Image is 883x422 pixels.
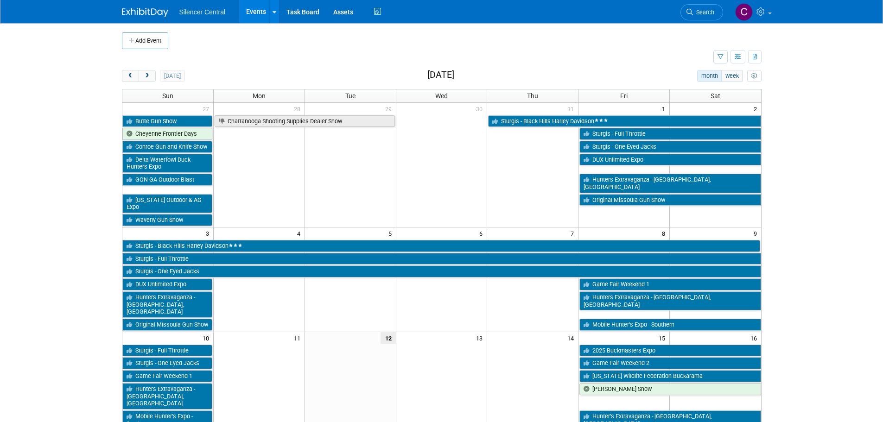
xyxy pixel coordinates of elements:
span: 10 [202,332,213,344]
span: 9 [753,227,761,239]
span: 2 [753,103,761,114]
span: Sat [711,92,720,100]
span: 11 [293,332,305,344]
a: Mobile Hunter’s Expo - Southern [579,319,761,331]
a: Sturgis - Full Throttle [579,128,761,140]
a: DUX Unlimited Expo [579,154,761,166]
span: Silencer Central [179,8,226,16]
span: 29 [384,103,396,114]
span: 6 [478,227,487,239]
i: Personalize Calendar [751,73,757,79]
span: 7 [570,227,578,239]
span: Fri [620,92,628,100]
span: 30 [475,103,487,114]
a: Hunters Extravaganza - [GEOGRAPHIC_DATA], [GEOGRAPHIC_DATA] [579,174,761,193]
a: Game Fair Weekend 1 [122,370,212,382]
span: 15 [658,332,669,344]
a: [US_STATE] Outdoor & AG Expo [122,194,212,213]
a: Original Missoula Gun Show [579,194,761,206]
span: Search [693,9,714,16]
span: Wed [435,92,448,100]
span: 14 [566,332,578,344]
a: Search [680,4,723,20]
a: Cheyenne Frontier Days [122,128,212,140]
a: Sturgis - One Eyed Jacks [579,141,761,153]
img: ExhibitDay [122,8,168,17]
a: Chattanooga Shooting Supplies Dealer Show [215,115,395,127]
span: 4 [296,227,305,239]
a: [PERSON_NAME] Show [579,383,761,395]
button: Add Event [122,32,168,49]
a: GON GA Outdoor Blast [122,174,212,186]
a: 2025 Buckmasters Expo [579,345,761,357]
span: 27 [202,103,213,114]
button: myCustomButton [747,70,761,82]
a: Sturgis - One Eyed Jacks [122,265,761,277]
a: Sturgis - One Eyed Jacks [122,357,212,369]
span: 8 [661,227,669,239]
span: 1 [661,103,669,114]
span: 5 [388,227,396,239]
a: Butte Gun Show [122,115,212,127]
a: Original Missoula Gun Show [122,319,212,331]
a: Delta Waterfowl Duck Hunters Expo [122,154,212,173]
span: 3 [205,227,213,239]
span: Thu [527,92,538,100]
span: Mon [253,92,266,100]
h2: [DATE] [427,70,454,80]
a: Sturgis - Black Hills Harley Davidson [488,115,761,127]
span: Sun [162,92,173,100]
span: Tue [345,92,356,100]
a: DUX Unlimited Expo [122,278,212,290]
img: Cade Cox [735,3,753,21]
a: [US_STATE] Wildlife Federation Buckarama [579,370,761,382]
a: Sturgis - Black Hills Harley Davidson [122,240,760,252]
a: Game Fair Weekend 1 [579,278,761,290]
a: Sturgis - Full Throttle [122,345,212,357]
a: Hunters Extravaganza - [GEOGRAPHIC_DATA], [GEOGRAPHIC_DATA] [579,291,761,310]
span: 12 [381,332,396,344]
a: Waverly Gun Show [122,214,212,226]
button: next [139,70,156,82]
a: Hunters Extravaganza - [GEOGRAPHIC_DATA], [GEOGRAPHIC_DATA] [122,383,212,409]
button: prev [122,70,139,82]
a: Game Fair Weekend 2 [579,357,761,369]
span: 13 [475,332,487,344]
button: week [721,70,743,82]
a: Conroe Gun and Knife Show [122,141,212,153]
a: Sturgis - Full Throttle [122,253,761,265]
button: month [697,70,722,82]
a: Hunters Extravaganza - [GEOGRAPHIC_DATA], [GEOGRAPHIC_DATA] [122,291,212,318]
span: 31 [566,103,578,114]
button: [DATE] [160,70,184,82]
span: 16 [750,332,761,344]
span: 28 [293,103,305,114]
